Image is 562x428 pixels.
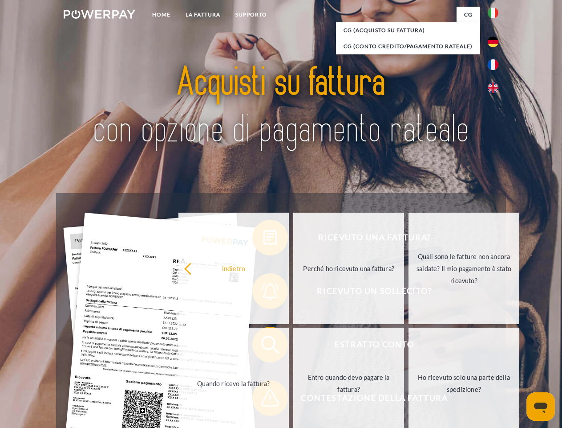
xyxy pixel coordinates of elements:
[64,10,135,19] img: logo-powerpay-white.svg
[526,392,555,421] iframe: Pulsante per aprire la finestra di messaggistica
[488,8,498,18] img: it
[85,43,477,171] img: title-powerpay_it.svg
[336,38,480,54] a: CG (Conto Credito/Pagamento rateale)
[184,262,284,274] div: indietro
[414,371,514,395] div: Ho ricevuto solo una parte della spedizione?
[184,377,284,389] div: Quando ricevo la fattura?
[488,59,498,70] img: fr
[299,262,399,274] div: Perché ho ricevuto una fattura?
[228,7,275,23] a: Supporto
[336,22,480,38] a: CG (Acquisto su fattura)
[408,213,519,324] a: Quali sono le fatture non ancora saldate? Il mio pagamento è stato ricevuto?
[145,7,178,23] a: Home
[488,82,498,93] img: en
[488,37,498,47] img: de
[414,250,514,286] div: Quali sono le fatture non ancora saldate? Il mio pagamento è stato ricevuto?
[457,7,480,23] a: CG
[299,371,399,395] div: Entro quando devo pagare la fattura?
[178,7,228,23] a: LA FATTURA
